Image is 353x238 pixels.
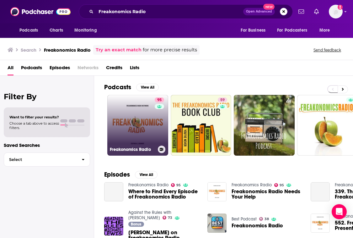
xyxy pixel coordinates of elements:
img: 552. Freakonomics Radio Presents: The Economics of Everyday Things [311,214,330,233]
p: Saved Searches [4,142,90,148]
img: User Profile [329,5,343,18]
a: Credits [106,63,122,75]
a: PodcastsView All [104,83,159,91]
img: Freakonomics Radio Needs Your Help [207,182,227,201]
a: Freakonomics Radio [232,182,272,188]
h3: Search [21,47,36,53]
a: Try an exact match [96,46,142,54]
a: 59 [218,97,227,102]
a: 38 [259,217,269,221]
span: Select [4,158,77,162]
img: Michael Lewis on Freakonomics Radio [104,217,123,236]
a: Show notifications dropdown [296,6,307,17]
button: open menu [315,24,338,36]
span: 95 [280,184,284,187]
a: Where to Find Every Episode of Freakonomics Radio [128,189,200,199]
a: 339. The Future of Freakonomics Radio [311,182,330,201]
span: 38 [265,218,269,220]
span: for more precise results [143,46,197,54]
a: Podcasts [21,63,42,75]
span: New [263,4,275,10]
span: 95 [157,97,162,103]
span: Monitoring [74,26,97,35]
button: Show profile menu [329,5,343,18]
button: Select [4,153,90,167]
span: For Business [241,26,265,35]
input: Search podcasts, credits, & more... [96,7,243,17]
h2: Podcasts [104,83,131,91]
a: Charts [45,24,67,36]
span: 95 [176,184,181,187]
span: Charts [50,26,63,35]
span: For Podcasters [277,26,307,35]
a: Show notifications dropdown [312,6,321,17]
a: 95 [155,97,164,102]
a: Best Podcast [232,216,257,222]
h3: Freakonomics Radio [44,47,91,53]
span: Choose a tab above to access filters. [9,121,59,130]
span: Podcasts [19,26,38,35]
a: 95 [171,183,181,187]
svg: Add a profile image [338,5,343,10]
a: 59 [171,95,232,156]
div: Open Intercom Messenger [332,204,347,219]
a: Freakonomics Radio [128,182,168,188]
a: Episodes [50,63,70,75]
img: Freakonomics Radio [207,214,227,233]
button: View All [135,171,158,178]
button: open menu [70,24,105,36]
a: 73 [163,216,173,220]
h3: Freakonomics Radio [110,147,155,152]
a: Freakonomics Radio Needs Your Help [232,189,303,199]
button: View All [136,84,159,91]
button: Send feedback [312,47,343,53]
span: Networks [78,63,99,75]
div: Search podcasts, credits, & more... [79,4,293,19]
span: 73 [168,216,172,219]
a: EpisodesView All [104,171,158,178]
a: Against the Rules with Michael Lewis [128,210,171,220]
span: More [319,26,330,35]
h2: Filter By [4,92,90,101]
button: open menu [15,24,46,36]
span: Open Advanced [246,10,272,13]
a: Freakonomics Radio [232,223,283,228]
button: Open AdvancedNew [243,8,275,15]
span: 59 [220,97,225,103]
button: open menu [273,24,316,36]
a: 95 [274,183,284,187]
a: Where to Find Every Episode of Freakonomics Radio [104,182,123,201]
a: 95Freakonomics Radio [107,95,168,156]
a: All [8,63,13,75]
span: Logged in as abbie.hatfield [329,5,343,18]
button: open menu [236,24,273,36]
span: Want to filter your results? [9,115,59,119]
img: Podchaser - Follow, Share and Rate Podcasts [10,6,71,18]
a: Lists [130,63,139,75]
h2: Episodes [104,171,130,178]
span: Bonus [131,222,141,226]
